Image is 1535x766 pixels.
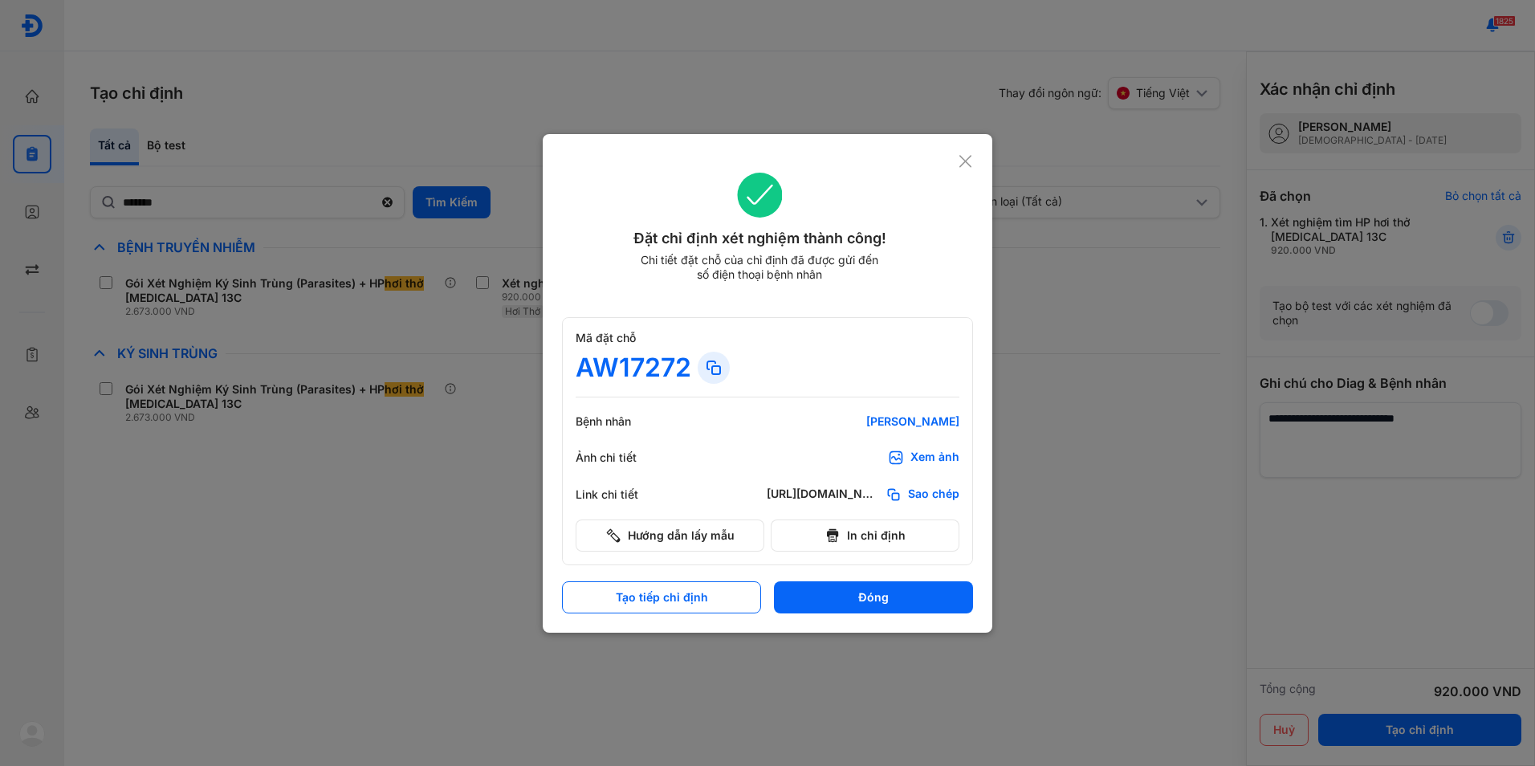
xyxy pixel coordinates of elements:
div: Chi tiết đặt chỗ của chỉ định đã được gửi đến số điện thoại bệnh nhân [633,253,886,282]
div: [PERSON_NAME] [767,414,959,429]
button: Đóng [774,581,973,613]
div: Link chi tiết [576,487,672,502]
button: Hướng dẫn lấy mẫu [576,519,764,552]
div: Ảnh chi tiết [576,450,672,465]
button: Tạo tiếp chỉ định [562,581,761,613]
div: Đặt chỉ định xét nghiệm thành công! [562,227,958,250]
span: Sao chép [908,487,959,503]
div: Bệnh nhân [576,414,672,429]
div: AW17272 [576,352,691,384]
button: In chỉ định [771,519,959,552]
div: [URL][DOMAIN_NAME] [767,487,879,503]
div: Xem ảnh [910,450,959,466]
div: Mã đặt chỗ [576,331,959,345]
